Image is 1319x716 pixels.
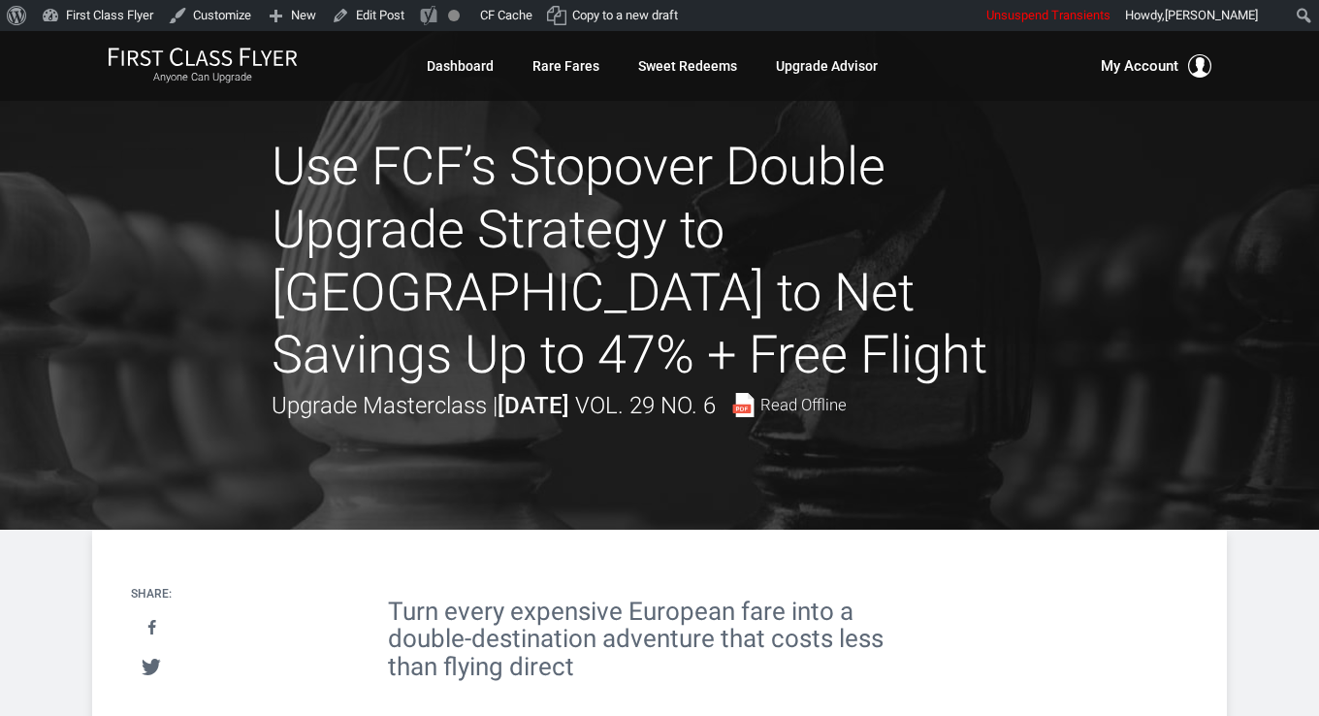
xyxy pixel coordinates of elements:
[532,49,599,83] a: Rare Fares
[1101,54,1211,78] button: My Account
[132,649,172,685] a: Tweet
[638,49,737,83] a: Sweet Redeems
[575,392,716,419] span: Vol. 29 No. 6
[131,588,172,601] h4: Share:
[388,598,931,681] h2: Turn every expensive European fare into a double-destination adventure that costs less than flyin...
[108,47,298,67] img: First Class Flyer
[1101,54,1178,78] span: My Account
[498,392,569,419] strong: [DATE]
[272,136,1047,387] h1: Use FCF’s Stopover Double Upgrade Strategy to [GEOGRAPHIC_DATA] to Net Savings Up to 47% + Free F...
[731,393,847,417] a: Read Offline
[132,610,172,646] a: Share
[108,71,298,84] small: Anyone Can Upgrade
[1165,8,1258,22] span: [PERSON_NAME]
[731,393,756,417] img: pdf-file.svg
[776,49,878,83] a: Upgrade Advisor
[427,49,494,83] a: Dashboard
[760,397,847,413] span: Read Offline
[986,8,1110,22] span: Unsuspend Transients
[272,387,847,424] div: Upgrade Masterclass |
[108,47,298,85] a: First Class FlyerAnyone Can Upgrade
